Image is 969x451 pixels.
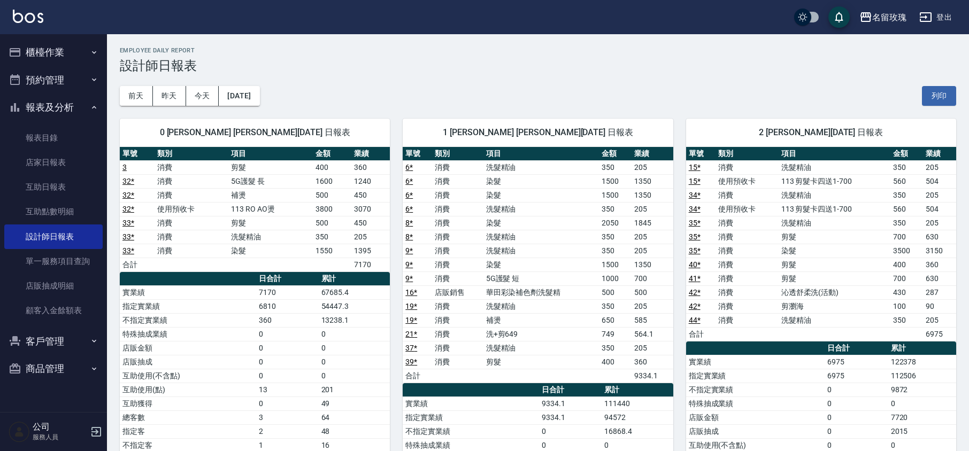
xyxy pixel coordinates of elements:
[602,383,673,397] th: 累計
[228,147,313,161] th: 項目
[923,230,956,244] td: 630
[716,285,778,299] td: 消費
[120,147,155,161] th: 單號
[483,355,599,369] td: 剪髮
[155,230,228,244] td: 消費
[120,341,256,355] td: 店販金額
[632,174,673,188] td: 1350
[599,327,632,341] td: 749
[256,299,319,313] td: 6810
[923,258,956,271] td: 360
[539,383,602,397] th: 日合計
[483,244,599,258] td: 洗髮精油
[779,244,890,258] td: 染髮
[351,147,390,161] th: 業績
[828,6,850,28] button: save
[4,94,103,121] button: 報表及分析
[403,369,432,383] td: 合計
[779,258,890,271] td: 剪髮
[825,410,888,424] td: 0
[872,11,906,24] div: 名留玫瑰
[686,396,825,410] td: 特殊抽成業績
[779,147,890,161] th: 項目
[256,355,319,369] td: 0
[632,299,673,313] td: 205
[686,147,956,341] table: a dense table
[483,160,599,174] td: 洗髮精油
[432,244,483,258] td: 消費
[779,188,890,202] td: 洗髮精油
[432,202,483,216] td: 消費
[432,341,483,355] td: 消費
[686,147,716,161] th: 單號
[256,313,319,327] td: 360
[120,58,956,73] h3: 設計師日報表
[432,258,483,271] td: 消費
[890,216,923,230] td: 350
[403,147,673,383] table: a dense table
[351,258,390,271] td: 7170
[483,327,599,341] td: 洗+剪649
[602,396,673,410] td: 111440
[319,285,390,299] td: 67685.4
[599,202,632,216] td: 350
[890,147,923,161] th: 金額
[599,230,632,244] td: 350
[599,244,632,258] td: 350
[351,202,390,216] td: 3070
[186,86,219,106] button: 今天
[4,66,103,94] button: 預約管理
[922,86,956,106] button: 列印
[890,271,923,285] td: 700
[319,341,390,355] td: 0
[228,230,313,244] td: 洗髮精油
[632,369,673,383] td: 9334.1
[632,313,673,327] td: 585
[4,249,103,274] a: 單一服務項目查詢
[432,216,483,230] td: 消費
[890,230,923,244] td: 700
[4,126,103,150] a: 報表目錄
[716,313,778,327] td: 消費
[483,299,599,313] td: 洗髮精油
[228,174,313,188] td: 5G護髮 長
[313,174,351,188] td: 1600
[432,271,483,285] td: 消費
[120,327,256,341] td: 特殊抽成業績
[319,383,390,396] td: 201
[686,327,716,341] td: 合計
[155,147,228,161] th: 類別
[716,188,778,202] td: 消費
[599,285,632,299] td: 500
[120,86,153,106] button: 前天
[632,202,673,216] td: 205
[825,424,888,438] td: 0
[890,299,923,313] td: 100
[599,258,632,271] td: 1500
[403,410,539,424] td: 指定實業績
[319,369,390,383] td: 0
[313,188,351,202] td: 500
[432,147,483,161] th: 類別
[120,396,256,410] td: 互助獲得
[155,216,228,230] td: 消費
[483,202,599,216] td: 洗髮精油
[716,160,778,174] td: 消費
[890,285,923,299] td: 430
[686,424,825,438] td: 店販抽成
[779,160,890,174] td: 洗髮精油
[256,369,319,383] td: 0
[923,202,956,216] td: 504
[120,258,155,271] td: 合計
[120,313,256,327] td: 不指定實業績
[779,313,890,327] td: 洗髮精油
[351,188,390,202] td: 450
[923,147,956,161] th: 業績
[923,160,956,174] td: 205
[319,396,390,410] td: 49
[632,285,673,299] td: 500
[483,341,599,355] td: 洗髮精油
[915,7,956,27] button: 登出
[313,160,351,174] td: 400
[155,244,228,258] td: 消費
